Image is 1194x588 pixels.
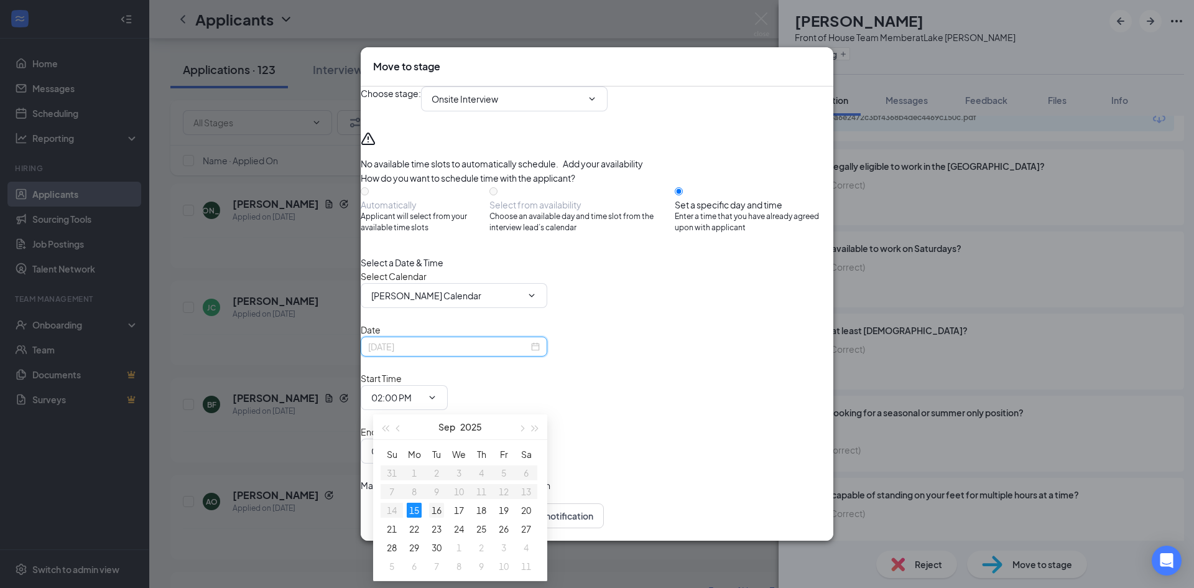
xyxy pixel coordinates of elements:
div: 11 [519,559,534,574]
td: 2025-09-24 [448,520,470,538]
td: 2025-10-02 [470,538,493,557]
div: 4 [519,540,534,555]
td: 2025-10-08 [448,557,470,576]
div: 6 [407,559,422,574]
div: 20 [519,503,534,518]
div: 29 [407,540,422,555]
td: 2025-09-25 [470,520,493,538]
td: 2025-09-18 [470,501,493,520]
td: 2025-10-03 [493,538,515,557]
td: 2025-09-17 [448,501,470,520]
span: Choose an available day and time slot from the interview lead’s calendar [489,211,675,235]
th: Fr [493,445,515,464]
div: 28 [384,540,399,555]
button: Add your availability [563,157,643,170]
div: Select a Date & Time [361,256,833,269]
div: 8 [451,559,466,574]
div: 21 [384,521,399,536]
td: 2025-09-15 [403,501,425,520]
th: Tu [425,445,448,464]
th: We [448,445,470,464]
div: 24 [451,521,466,536]
td: 2025-10-05 [381,557,403,576]
div: Select from availability [489,198,675,211]
td: 2025-09-26 [493,520,515,538]
div: 19 [496,503,511,518]
div: 9 [474,559,489,574]
div: 22 [407,521,422,536]
span: Applicant will select from your available time slots [361,211,489,235]
td: 2025-09-23 [425,520,448,538]
div: 1 [451,540,466,555]
input: End time [371,444,422,458]
div: 5 [384,559,399,574]
td: 2025-10-06 [403,557,425,576]
span: Select Calendar [361,271,427,282]
div: 25 [474,521,489,536]
td: 2025-10-09 [470,557,493,576]
div: 26 [496,521,511,536]
div: Open Intercom Messenger [1152,546,1182,576]
span: Choose stage : [361,86,421,111]
div: 15 [407,503,422,518]
div: How do you want to schedule time with the applicant? [361,171,833,185]
td: 2025-10-04 [515,538,537,557]
span: Enter a time that you have already agreed upon with applicant [675,211,833,235]
button: 2025 [460,414,482,439]
div: 27 [519,521,534,536]
span: End Time [361,426,398,437]
td: 2025-09-30 [425,538,448,557]
td: 2025-09-29 [403,538,425,557]
div: Automatically [361,198,489,211]
td: 2025-10-11 [515,557,537,576]
td: 2025-09-21 [381,520,403,538]
td: 2025-10-10 [493,557,515,576]
svg: ChevronDown [587,94,597,104]
th: Su [381,445,403,464]
div: 23 [429,521,444,536]
span: Date [361,324,381,335]
input: Sep 15, 2025 [368,340,529,353]
td: 2025-10-07 [425,557,448,576]
td: 2025-09-16 [425,501,448,520]
div: Set a specific day and time [675,198,833,211]
svg: ChevronDown [427,393,437,403]
span: Mark applicant(s) as Completed for Application [361,478,550,492]
h3: Move to stage [373,60,440,73]
div: 2 [474,540,489,555]
svg: Warning [361,131,376,146]
td: 2025-09-22 [403,520,425,538]
div: No available time slots to automatically schedule. [361,157,833,170]
div: 17 [451,503,466,518]
td: 2025-10-01 [448,538,470,557]
div: 3 [496,540,511,555]
td: 2025-09-27 [515,520,537,538]
th: Th [470,445,493,464]
button: Sep [438,414,455,439]
th: Mo [403,445,425,464]
td: 2025-09-28 [381,538,403,557]
div: 10 [496,559,511,574]
input: Start time [371,391,422,404]
div: 16 [429,503,444,518]
td: 2025-09-20 [515,501,537,520]
div: 18 [474,503,489,518]
div: 7 [429,559,444,574]
span: Start Time [361,373,402,384]
div: 30 [429,540,444,555]
svg: ChevronDown [527,291,537,301]
td: 2025-09-19 [493,501,515,520]
th: Sa [515,445,537,464]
